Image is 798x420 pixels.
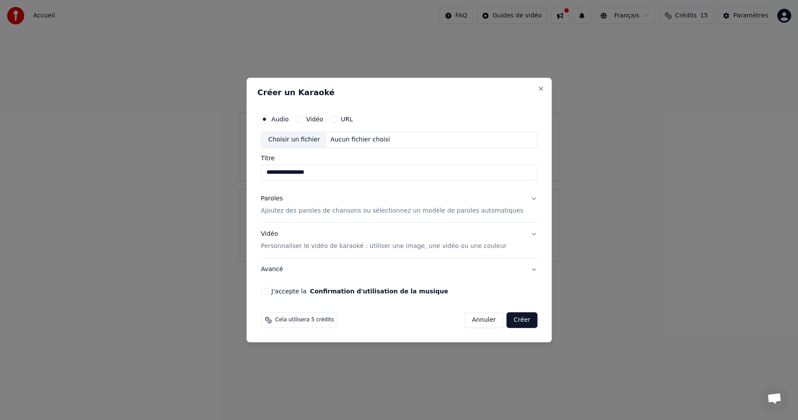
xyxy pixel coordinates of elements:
label: URL [341,116,353,122]
p: Personnaliser le vidéo de karaoké : utiliser une image, une vidéo ou une couleur [261,242,506,251]
button: Annuler [464,312,503,328]
label: J'accepte la [271,288,448,294]
label: Titre [261,155,537,161]
label: Vidéo [306,116,323,122]
p: Ajoutez des paroles de chansons ou sélectionnez un modèle de paroles automatiques [261,207,523,215]
div: Paroles [261,194,283,203]
h2: Créer un Karaoké [257,89,541,96]
button: Avancé [261,258,537,281]
div: Aucun fichier choisi [327,135,394,144]
span: Cela utilisera 5 crédits [275,317,334,324]
button: J'accepte la [310,288,448,294]
label: Audio [271,116,289,122]
button: ParolesAjoutez des paroles de chansons ou sélectionnez un modèle de paroles automatiques [261,187,537,222]
button: VidéoPersonnaliser le vidéo de karaoké : utiliser une image, une vidéo ou une couleur [261,223,537,258]
button: Créer [507,312,537,328]
div: Vidéo [261,230,506,251]
div: Choisir un fichier [261,132,327,148]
